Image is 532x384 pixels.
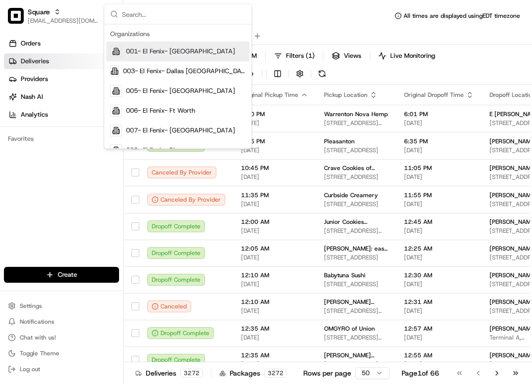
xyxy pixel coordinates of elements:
[286,51,315,60] span: Filters
[106,27,249,42] div: Organizations
[324,325,375,333] span: OMGYRO of Union
[404,146,474,154] span: [DATE]
[324,360,388,368] span: [STREET_ADDRESS][PERSON_NAME]
[324,218,388,226] span: Junior Cookies ([GEOGRAPHIC_DATA])
[4,331,119,344] button: Chat with us!
[404,271,474,279] span: 12:30 AM
[404,325,474,333] span: 12:57 AM
[241,227,308,235] span: [DATE]
[404,360,474,368] span: [DATE]
[404,200,474,208] span: [DATE]
[241,351,308,359] span: 12:35 AM
[241,271,308,279] span: 12:10 AM
[327,49,366,63] button: Views
[404,280,474,288] span: [DATE]
[241,298,308,306] span: 12:10 AM
[21,110,48,119] span: Analytics
[21,39,41,48] span: Orders
[241,245,308,253] span: 12:05 AM
[219,368,287,378] div: Packages
[306,51,315,60] span: ( 1 )
[126,47,235,56] span: 001- El Fenix- [GEOGRAPHIC_DATA]
[126,106,195,115] span: 006- El Fenix- Ft Worth
[324,271,366,279] span: Babytuna Sushi
[21,75,48,84] span: Providers
[241,325,308,333] span: 12:35 AM
[404,164,474,172] span: 11:05 PM
[264,369,287,378] div: 3272
[126,146,185,155] span: 008- El Fenix- Plano
[4,299,119,313] button: Settings
[241,137,308,145] span: 6:15 PM
[241,164,308,172] span: 10:45 PM
[241,173,308,181] span: [DATE]
[404,245,474,253] span: 12:25 AM
[4,53,123,69] a: Deliveries
[147,327,214,339] button: Dropoff Complete
[126,86,235,95] span: 005- El Fenix- [GEOGRAPHIC_DATA]
[104,25,251,149] div: Suggestions
[8,8,24,24] img: Square
[28,7,50,17] button: Square
[4,362,119,376] button: Log out
[324,254,388,261] span: [STREET_ADDRESS]
[324,173,388,181] span: [STREET_ADDRESS]
[324,307,388,315] span: [STREET_ADDRESS][PERSON_NAME]
[324,280,388,288] span: [STREET_ADDRESS]
[324,245,388,253] span: [PERSON_NAME]: east coast subs, burgers, and fried chicken
[4,89,123,105] a: Nash AI
[20,318,54,326] span: Notifications
[324,200,388,208] span: [STREET_ADDRESS]
[4,346,119,360] button: Toggle Theme
[4,36,123,51] a: Orders
[180,369,203,378] div: 3272
[344,51,361,60] span: Views
[147,194,225,206] button: Canceled By Provider
[241,200,308,208] span: [DATE]
[390,51,435,60] span: Live Monitoring
[404,254,474,261] span: [DATE]
[324,137,355,145] span: Pleasanton
[404,351,474,359] span: 12:55 AM
[324,119,388,127] span: [STREET_ADDRESS][PERSON_NAME]
[404,298,474,306] span: 12:31 AM
[4,107,123,123] a: Analytics
[404,307,474,315] span: [DATE]
[324,164,388,172] span: Crave Cookies of [GEOGRAPHIC_DATA], [GEOGRAPHIC_DATA]
[4,131,119,147] div: Favorites
[241,360,308,368] span: [DATE]
[20,365,40,373] span: Log out
[135,368,203,378] div: Deliveries
[147,300,191,312] button: Canceled
[303,368,351,378] p: Rows per page
[404,119,474,127] span: [DATE]
[404,110,474,118] span: 6:01 PM
[4,71,123,87] a: Providers
[404,191,474,199] span: 11:55 PM
[4,4,102,28] button: SquareSquare[EMAIL_ADDRESS][DOMAIN_NAME]
[374,49,440,63] button: Live Monitoring
[241,191,308,199] span: 11:35 PM
[28,17,98,25] span: [EMAIL_ADDRESS][DOMAIN_NAME]
[20,302,42,310] span: Settings
[404,173,474,181] span: [DATE]
[241,334,308,341] span: [DATE]
[404,12,520,20] span: All times are displayed using EDT timezone
[324,334,388,341] span: [STREET_ADDRESS][PERSON_NAME]
[324,146,388,154] span: [STREET_ADDRESS]
[404,137,474,145] span: 6:35 PM
[241,110,308,118] span: 5:30 PM
[241,119,308,127] span: [DATE]
[241,254,308,261] span: [DATE]
[324,351,388,359] span: [PERSON_NAME] Cuisine of [GEOGRAPHIC_DATA]
[404,218,474,226] span: 12:45 AM
[324,110,388,118] span: Warrenton Nova Hemp
[241,218,308,226] span: 12:00 AM
[402,368,439,378] div: Page 1 of 66
[122,4,246,24] input: Search...
[4,267,119,283] button: Create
